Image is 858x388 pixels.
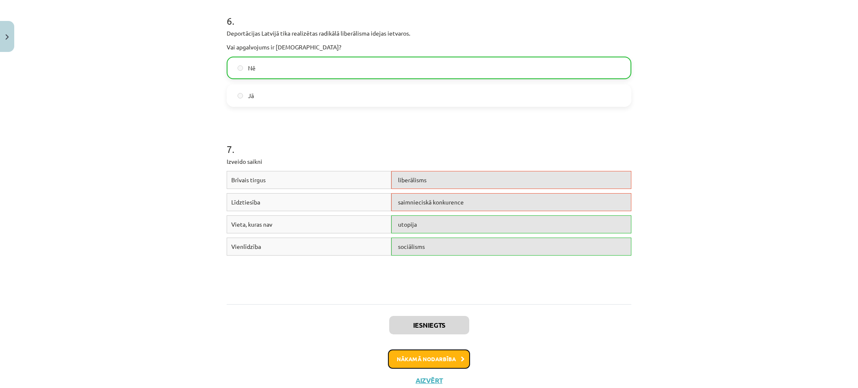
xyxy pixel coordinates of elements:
button: Nākamā nodarbība [388,349,470,369]
p: Vai apgalvojums ir [DEMOGRAPHIC_DATA]? [227,43,631,52]
input: Jā [238,93,243,98]
span: Vieta, kuras nav [231,220,272,228]
h1: 6 . [227,0,631,26]
span: liberālisms [398,176,426,184]
img: icon-close-lesson-0947bae3869378f0d4975bcd49f059093ad1ed9edebbc8119c70593378902aed.svg [5,34,9,40]
span: saimnieciskā konkurence [398,198,464,206]
span: Jā [248,91,254,100]
span: Vienlīdzība [231,243,261,250]
span: utopija [398,220,417,228]
p: Deportācijas Latvijā tika realizētas radikālā liberālisma idejas ietvaros. [227,29,631,38]
span: Līdztiesība [231,198,260,206]
input: Nē [238,65,243,71]
span: Brīvais tirgus [231,176,266,184]
button: Aizvērt [413,376,445,385]
span: Nē [248,64,256,72]
h1: 7 . [227,129,631,155]
button: Iesniegts [389,316,469,334]
p: Izveido saikni [227,157,631,166]
span: sociālisms [398,243,425,250]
